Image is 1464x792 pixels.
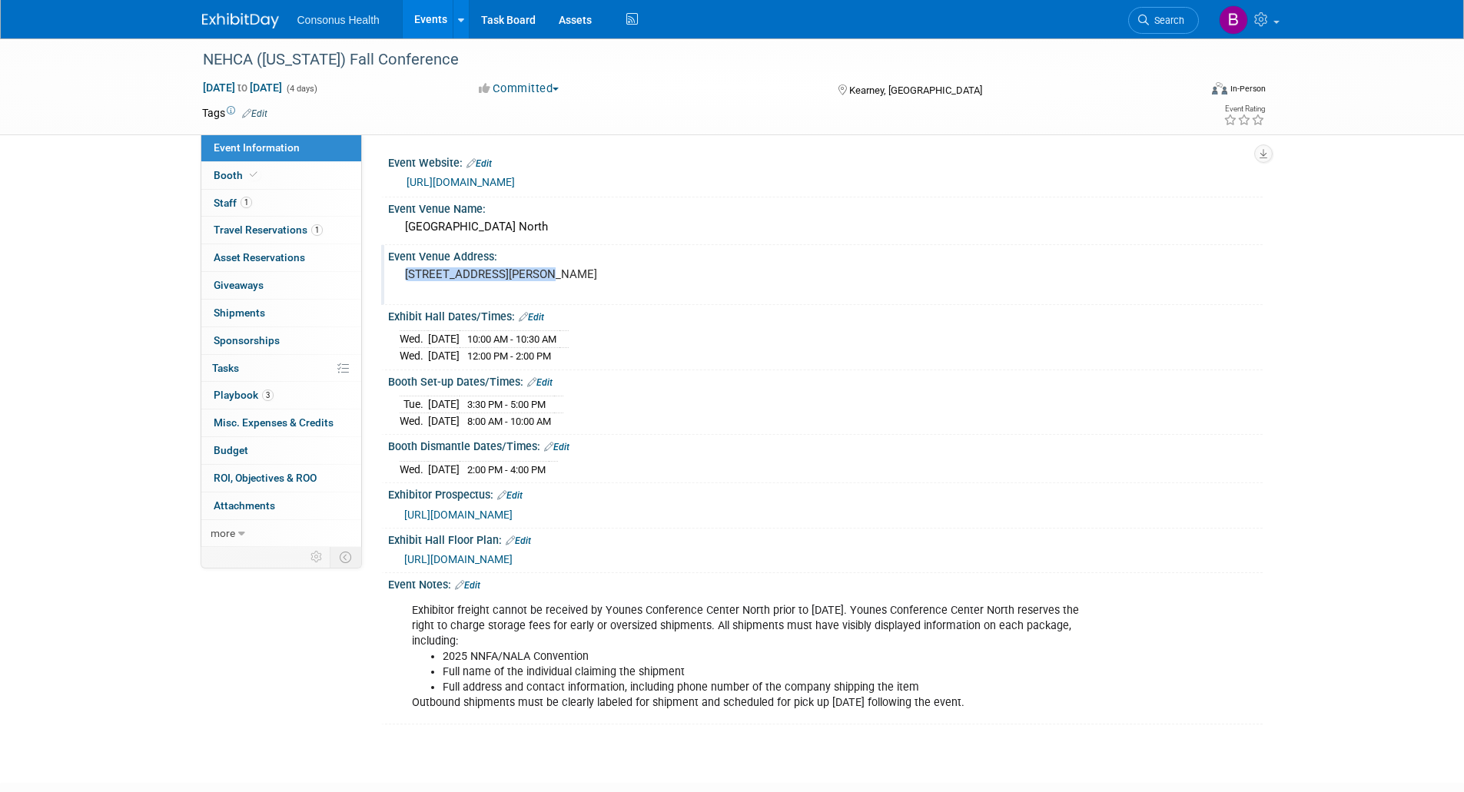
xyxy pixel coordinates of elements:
[201,217,361,244] a: Travel Reservations1
[214,141,300,154] span: Event Information
[428,461,460,477] td: [DATE]
[404,509,513,521] a: [URL][DOMAIN_NAME]
[311,224,323,236] span: 1
[201,520,361,547] a: more
[201,327,361,354] a: Sponsorships
[388,245,1263,264] div: Event Venue Address:
[1223,105,1265,113] div: Event Rating
[201,134,361,161] a: Event Information
[214,251,305,263] span: Asset Reservations
[1128,7,1199,34] a: Search
[262,389,274,401] span: 3
[201,355,361,382] a: Tasks
[1212,82,1227,94] img: Format-Inperson.png
[467,399,546,410] span: 3:30 PM - 5:00 PM
[1219,5,1248,35] img: Bridget Crane
[202,105,267,121] td: Tags
[466,158,492,169] a: Edit
[214,307,265,319] span: Shipments
[400,461,428,477] td: Wed.
[506,535,531,546] a: Edit
[201,162,361,189] a: Booth
[388,370,1263,390] div: Booth Set-up Dates/Times:
[388,151,1263,171] div: Event Website:
[214,334,280,346] span: Sponsorships
[388,305,1263,325] div: Exhibit Hall Dates/Times:
[201,300,361,326] a: Shipments
[201,492,361,519] a: Attachments
[202,13,279,28] img: ExhibitDay
[1230,83,1266,94] div: In-Person
[242,108,267,119] a: Edit
[201,382,361,409] a: Playbook3
[214,472,317,484] span: ROI, Objectives & ROO
[330,547,361,567] td: Toggle Event Tabs
[285,84,317,94] span: (4 days)
[467,350,551,362] span: 12:00 PM - 2:00 PM
[201,190,361,217] a: Staff1
[497,490,523,501] a: Edit
[1108,80,1266,103] div: Event Format
[214,416,334,429] span: Misc. Expenses & Credits
[400,331,428,348] td: Wed.
[407,176,515,188] a: [URL][DOMAIN_NAME]
[401,595,1094,719] div: Exhibitor freight cannot be received by Younes Conference Center North prior to [DATE]. Younes Co...
[467,464,546,476] span: 2:00 PM - 4:00 PM
[235,81,250,94] span: to
[304,547,330,567] td: Personalize Event Tab Strip
[201,272,361,299] a: Giveaways
[214,444,248,456] span: Budget
[214,224,323,236] span: Travel Reservations
[428,396,460,413] td: [DATE]
[202,81,283,94] span: [DATE] [DATE]
[473,81,565,97] button: Committed
[201,465,361,492] a: ROI, Objectives & ROO
[214,499,275,512] span: Attachments
[443,664,1084,680] li: Full name of the individual claiming the shipment
[214,197,252,209] span: Staff
[388,435,1263,455] div: Booth Dismantle Dates/Times:
[428,331,460,348] td: [DATE]
[527,377,553,388] a: Edit
[443,649,1084,664] li: 2025 NNFA/NALA Convention
[467,416,551,427] span: 8:00 AM - 10:00 AM
[467,333,556,345] span: 10:00 AM - 10:30 AM
[544,442,569,452] a: Edit
[404,553,513,565] a: [URL][DOMAIN_NAME]
[1149,15,1184,26] span: Search
[519,312,544,323] a: Edit
[250,171,257,179] i: Booth reservation complete
[201,244,361,271] a: Asset Reservations
[214,169,261,181] span: Booth
[443,680,1084,695] li: Full address and contact information, including phone number of the company shipping the item
[400,396,428,413] td: Tue.
[214,279,264,291] span: Giveaways
[428,348,460,364] td: [DATE]
[201,409,361,436] a: Misc. Expenses & Credits
[212,362,239,374] span: Tasks
[400,215,1251,239] div: [GEOGRAPHIC_DATA] North
[400,348,428,364] td: Wed.
[400,413,428,429] td: Wed.
[297,14,380,26] span: Consonus Health
[388,573,1263,593] div: Event Notes:
[201,437,361,464] a: Budget
[388,197,1263,217] div: Event Venue Name:
[198,46,1176,74] div: NEHCA ([US_STATE]) Fall Conference
[405,267,735,281] pre: [STREET_ADDRESS][PERSON_NAME]
[849,85,982,96] span: Kearney, [GEOGRAPHIC_DATA]
[241,197,252,208] span: 1
[428,413,460,429] td: [DATE]
[455,580,480,591] a: Edit
[388,529,1263,548] div: Exhibit Hall Floor Plan:
[211,527,235,539] span: more
[214,389,274,401] span: Playbook
[388,483,1263,503] div: Exhibitor Prospectus:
